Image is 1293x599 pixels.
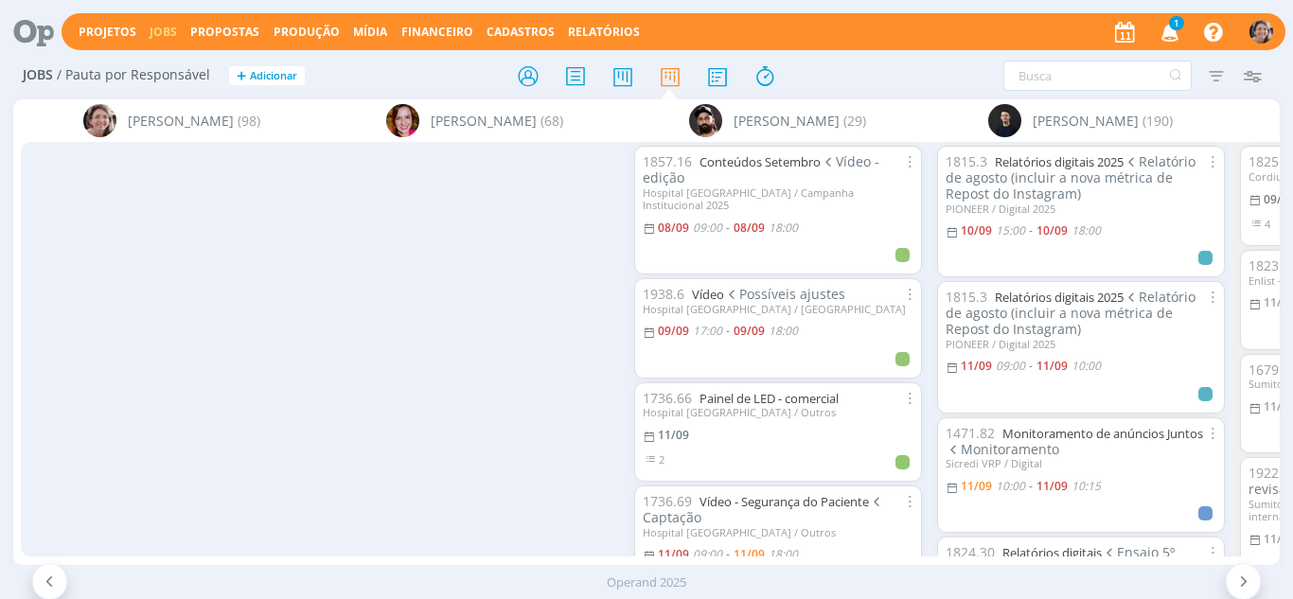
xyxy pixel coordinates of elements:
[401,24,473,40] a: Financeiro
[540,111,563,131] span: (68)
[726,222,730,234] : -
[643,285,684,303] span: 1938.6
[658,220,689,236] : 08/09
[769,220,798,236] : 18:00
[643,152,692,170] span: 1857.16
[658,323,689,339] : 09/09
[1033,111,1139,131] span: [PERSON_NAME]
[700,153,821,170] a: Conteúdos Setembro
[734,323,765,339] : 09/09
[658,546,689,562] : 11/09
[659,452,664,467] span: 2
[347,25,393,40] button: Mídia
[1036,478,1068,494] : 11/09
[946,440,1060,458] span: Monitoramento
[700,390,839,407] a: Painel de LED - comercial
[1249,464,1290,482] span: 1922.9
[689,104,722,137] img: B
[946,457,1216,469] div: Sicredi VRP / Digital
[995,289,1124,306] a: Relatórios digitais 2025
[769,546,798,562] : 18:00
[1169,16,1184,30] span: 1
[1036,222,1068,238] : 10/09
[1249,20,1273,44] img: A
[658,427,689,443] : 11/09
[57,67,210,83] span: / Pauta por Responsável
[481,25,560,40] button: Cadastros
[83,104,116,137] img: A
[643,406,913,418] div: Hospital [GEOGRAPHIC_DATA] / Outros
[643,492,692,510] span: 1736.69
[995,153,1124,170] a: Relatórios digitais 2025
[1029,225,1033,237] : -
[1072,478,1101,494] : 10:15
[693,323,722,339] : 17:00
[1072,222,1101,238] : 18:00
[996,478,1025,494] : 10:00
[487,24,555,40] span: Cadastros
[568,24,640,40] a: Relatórios
[643,152,880,186] span: Vídeo - edição
[1072,358,1101,374] : 10:00
[726,549,730,560] : -
[946,288,987,306] span: 1815.3
[1003,61,1192,91] input: Busca
[268,25,345,40] button: Produção
[693,546,722,562] : 09:00
[961,478,992,494] : 11/09
[250,70,297,82] span: Adicionar
[1036,358,1068,374] : 11/09
[946,152,1196,203] span: Relatório de agosto (incluir a nova métrica de Repost do Instagram)
[238,111,260,131] span: (98)
[961,358,992,374] : 11/09
[996,222,1025,238] : 15:00
[769,323,798,339] : 18:00
[1002,544,1102,561] a: Relatórios digitais
[1249,15,1274,48] button: A
[73,25,142,40] button: Projetos
[1142,111,1173,131] span: (190)
[726,326,730,337] : -
[643,389,692,407] span: 1736.66
[1149,15,1188,49] button: 1
[946,152,987,170] span: 1815.3
[734,546,765,562] : 11/09
[23,67,53,83] span: Jobs
[946,338,1216,350] div: PIONEER / Digital 2025
[946,288,1196,338] span: Relatório de agosto (incluir a nova métrica de Repost do Instagram)
[190,24,259,40] span: Propostas
[79,24,136,40] a: Projetos
[1265,217,1270,231] span: 4
[386,104,419,137] img: B
[274,24,340,40] a: Produção
[961,222,992,238] : 10/09
[700,493,869,510] a: Vídeo - Segurança do Paciente
[643,186,913,211] div: Hospital [GEOGRAPHIC_DATA] / Campanha Institucional 2025
[843,111,866,131] span: (29)
[643,303,913,315] div: Hospital [GEOGRAPHIC_DATA] / [GEOGRAPHIC_DATA]
[734,220,765,236] : 08/09
[185,25,265,40] button: Propostas
[237,66,246,86] span: +
[431,111,537,131] span: [PERSON_NAME]
[692,286,724,303] a: Vídeo
[1002,425,1203,442] a: Monitoramento de anúncios Juntos
[946,203,1216,215] div: PIONEER / Digital 2025
[1029,361,1033,372] : -
[946,543,995,561] span: 1824.30
[150,24,177,40] a: Jobs
[643,492,885,526] span: Captação
[734,111,840,131] span: [PERSON_NAME]
[1029,481,1033,492] : -
[229,66,305,86] button: +Adicionar
[988,104,1021,137] img: C
[996,358,1025,374] : 09:00
[724,285,846,303] span: Possíveis ajustes
[144,25,183,40] button: Jobs
[353,24,387,40] a: Mídia
[643,526,913,538] div: Hospital [GEOGRAPHIC_DATA] / Outros
[396,25,479,40] button: Financeiro
[128,111,234,131] span: [PERSON_NAME]
[946,424,995,442] span: 1471.82
[693,220,722,236] : 09:00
